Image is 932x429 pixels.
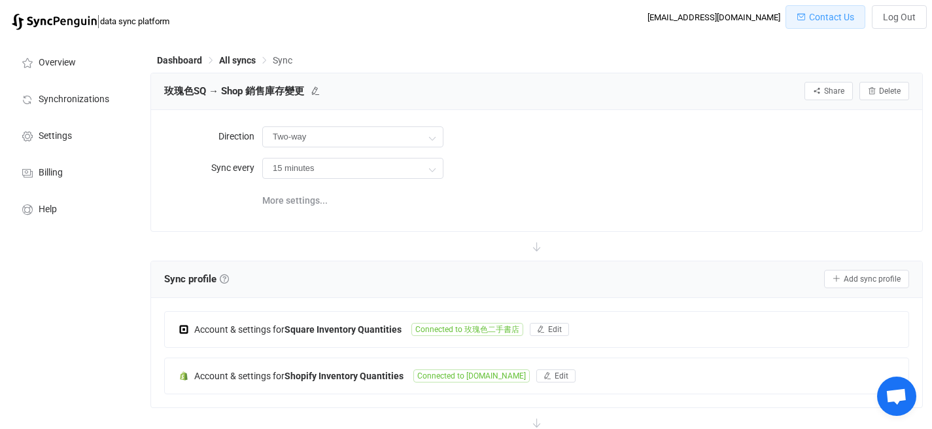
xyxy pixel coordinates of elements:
[859,82,909,100] button: Delete
[824,86,844,96] span: Share
[39,168,63,178] span: Billing
[262,158,443,179] input: Model
[157,55,202,65] span: Dashboard
[100,16,169,26] span: data sync platform
[530,323,569,336] button: Edit
[39,58,76,68] span: Overview
[164,81,304,101] span: 玫瑰色SQ → Shop 銷售庫存變更
[555,371,568,381] span: Edit
[883,12,916,22] span: Log Out
[413,369,530,382] span: Connected to [DOMAIN_NAME]
[7,190,137,227] a: Help
[809,12,854,22] span: Contact Us
[536,369,576,382] button: Edit
[178,324,190,335] img: square.png
[219,55,256,65] span: All syncs
[39,94,109,105] span: Synchronizations
[647,12,780,22] div: [EMAIL_ADDRESS][DOMAIN_NAME]
[12,12,169,30] a: |data sync platform
[262,187,328,214] span: More settings...
[285,371,404,381] b: Shopify Inventory Quantities
[872,5,927,29] button: Log Out
[7,117,137,153] a: Settings
[285,324,402,335] b: Square Inventory Quantities
[7,80,137,117] a: Synchronizations
[411,323,523,336] span: Connected to 玫瑰色二手書店
[12,14,97,30] img: syncpenguin.svg
[548,325,562,334] span: Edit
[7,153,137,190] a: Billing
[273,55,292,65] span: Sync
[879,86,901,96] span: Delete
[194,371,285,381] span: Account & settings for
[164,123,262,149] label: Direction
[157,56,292,65] div: Breadcrumb
[39,131,72,141] span: Settings
[164,155,262,181] label: Sync every
[877,377,916,416] a: Open chat
[785,5,865,29] button: Contact Us
[97,12,100,30] span: |
[7,43,137,80] a: Overview
[844,274,901,284] span: Add sync profile
[824,270,909,288] button: Add sync profile
[39,204,57,215] span: Help
[262,126,443,147] input: Model
[194,324,285,335] span: Account & settings for
[178,370,190,382] img: shopify.png
[804,82,853,100] button: Share
[164,269,229,289] span: Sync profile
